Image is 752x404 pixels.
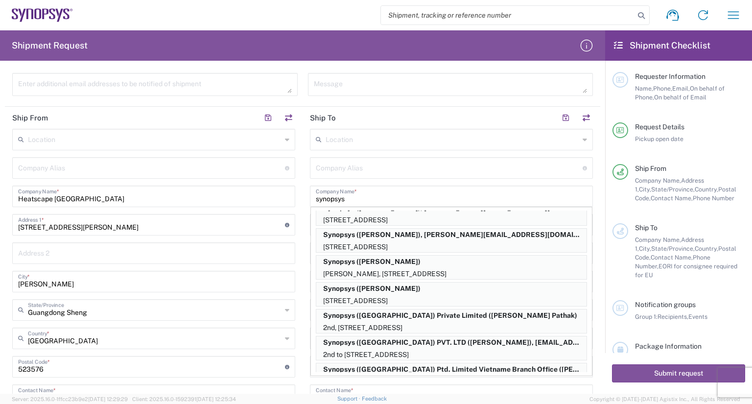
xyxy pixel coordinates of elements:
span: Server: 2025.16.0-1ffcc23b9e2 [12,396,128,402]
span: EORI for consignee required for EU [635,262,737,279]
span: Phone, [653,85,672,92]
h2: Ship To [310,113,336,123]
span: Contact Name, [651,254,693,261]
p: 2nd, [STREET_ADDRESS] [316,322,587,334]
span: Name, [635,85,653,92]
span: City, [639,245,651,252]
p: [PERSON_NAME], [STREET_ADDRESS] [316,268,587,280]
span: Country, [695,186,718,193]
span: State/Province, [651,245,695,252]
span: Ship To [635,224,658,232]
input: Shipment, tracking or reference number [381,6,634,24]
a: Feedback [362,396,387,402]
h2: Shipment Request [12,40,88,51]
a: Support [337,396,362,402]
span: Company Name, [635,177,681,184]
p: 2nd to [STREET_ADDRESS] [316,349,587,361]
span: Package Information [635,342,702,350]
span: Ship From [635,165,666,172]
span: [DATE] 12:29:29 [88,396,128,402]
p: Synopsys (Thanh Nguyen) [316,283,587,295]
span: City, [639,186,651,193]
p: [STREET_ADDRESS] [316,241,587,253]
h2: Ship From [12,113,48,123]
p: Synopsys (Singapore) Ptd. Limited Vietname Branch Office (Chau Pham), chaupham@synopsys.com [316,363,587,376]
span: Pickup open date [635,135,683,143]
span: Contact Name, [651,194,693,202]
p: Synopsys (Helena Krupnova), helenak@synopsys.com [316,229,587,241]
p: [STREET_ADDRESS] [316,295,587,307]
button: Submit request [612,364,745,382]
p: Synopsys (Joe Cole) [316,256,587,268]
span: Events [688,313,707,320]
span: Notification groups [635,301,696,309]
span: Copyright © [DATE]-[DATE] Agistix Inc., All Rights Reserved [589,395,740,404]
span: Request Details [635,123,684,131]
p: [STREET_ADDRESS] [316,214,587,226]
span: [DATE] 12:25:34 [196,396,236,402]
span: Company Name, [635,236,681,243]
span: On behalf of Email [654,94,706,101]
span: Recipients, [658,313,688,320]
span: State/Province, [651,186,695,193]
p: Synopsys (India) PVT. LTD (Manoj Kumar Tiwari), manojkt@synopsys.com [316,336,587,349]
span: Phone Number [693,194,734,202]
span: Group 1: [635,313,658,320]
span: Requester Information [635,72,705,80]
span: Country, [695,245,718,252]
span: Client: 2025.16.0-1592391 [132,396,236,402]
h2: Shipment Checklist [614,40,710,51]
p: Synopsys (India) Private Limited (Amit Kumat Pathak) [316,309,587,322]
span: Email, [672,85,690,92]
